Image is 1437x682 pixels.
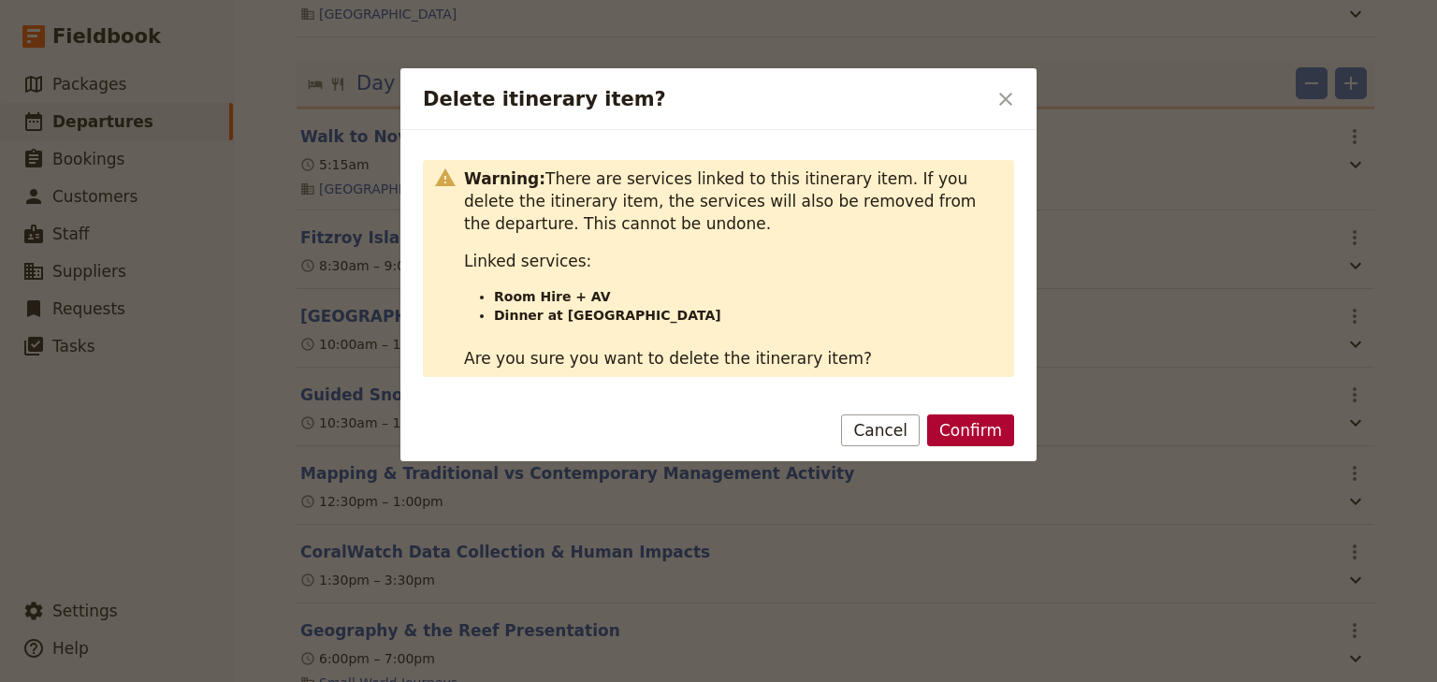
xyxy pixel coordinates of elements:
p: Are you sure you want to delete the itinerary item? [464,347,1003,370]
strong: Dinner at [GEOGRAPHIC_DATA] [494,308,721,323]
button: Cancel [841,414,920,446]
button: Close dialog [990,83,1022,115]
p: Linked services: [464,250,1003,272]
p: There are services linked to this itinerary item. If you delete the itinerary item, the services ... [464,167,1003,235]
strong: Room Hire + AV [494,289,611,304]
h2: Delete itinerary item? [423,85,986,113]
button: Confirm [927,414,1014,446]
strong: Warning: [464,169,545,188]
